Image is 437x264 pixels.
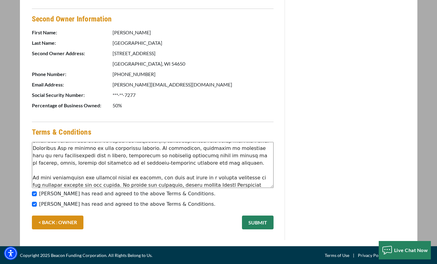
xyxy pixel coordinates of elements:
button: SUBMIT [242,216,274,229]
p: Second Owner Address: [32,50,112,57]
span: Live Chat Now [394,247,428,253]
p: 50% [113,102,274,109]
p: Social Security Number: [32,91,112,99]
p: [PERSON_NAME][EMAIL_ADDRESS][DOMAIN_NAME] [113,81,274,88]
p: Last Name: [32,39,112,47]
p: [STREET_ADDRESS] [113,50,274,57]
label: [PERSON_NAME] has read and agreed to the above Terms & Conditions. [39,190,216,197]
p: Phone Number: [32,71,112,78]
p: [PHONE_NUMBER] [113,71,274,78]
span: | [349,252,358,259]
p: [GEOGRAPHIC_DATA], WI 54650 [113,60,274,67]
p: First Name: [32,29,112,36]
span: Copyright 2025 Beacon Funding Corporation. All Rights Belong to Us. [20,252,152,259]
p: [GEOGRAPHIC_DATA] [113,39,274,47]
p: Percentage of Business Owned: [32,102,112,109]
a: < BACK : OWNER [32,216,83,229]
div: Accessibility Menu [4,247,17,260]
p: Email Address: [32,81,112,88]
a: Terms of Use [325,252,349,259]
a: Privacy Policy [358,252,385,259]
h4: Terms & Conditions [32,127,91,137]
h4: Second Owner Information [32,14,274,24]
textarea: Lor ipsumdolo(s) ametcon adip eli seddoeiusmo temporinc ut labo etdoloremag, ali eni adminimveni ... [32,142,274,188]
button: Live Chat Now [379,241,431,259]
p: [PERSON_NAME] [113,29,274,36]
label: [PERSON_NAME] has read and agreed to the above Terms & Conditions. [39,201,216,208]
